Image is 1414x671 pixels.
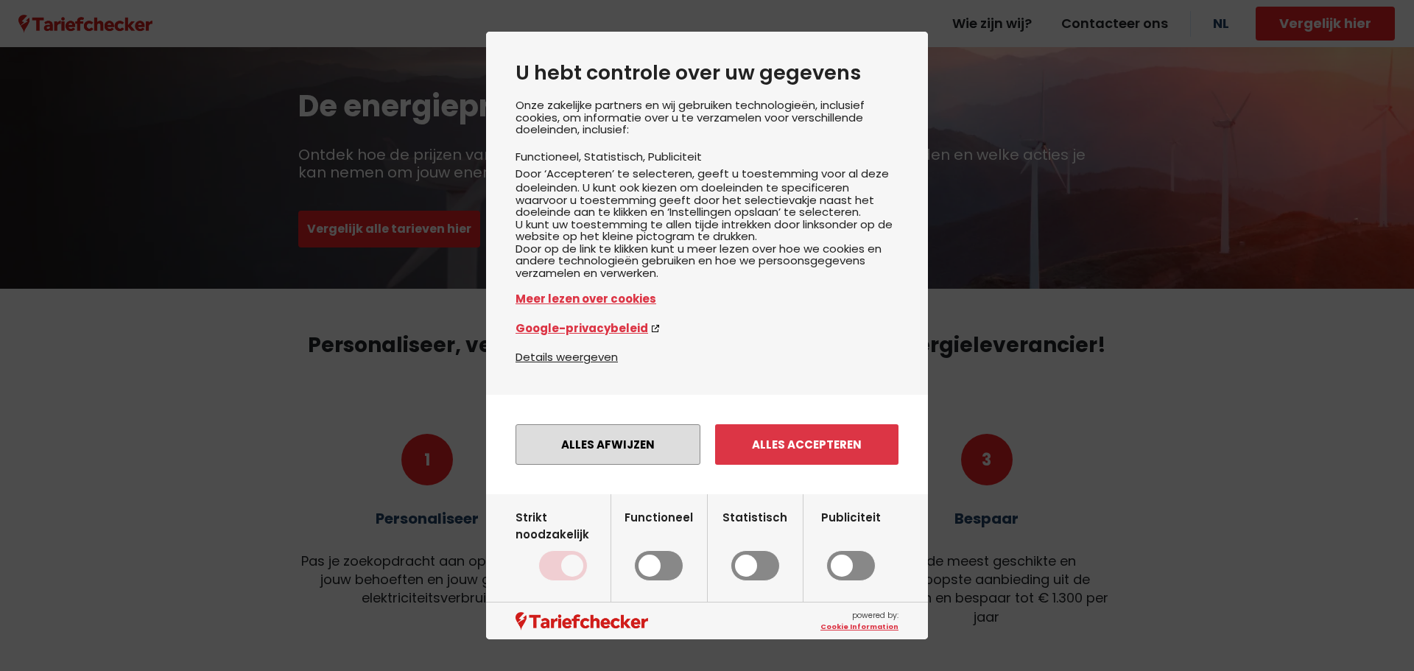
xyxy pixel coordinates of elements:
button: Alles afwijzen [516,424,700,465]
a: Cookie Information [820,622,898,632]
div: Onze zakelijke partners en wij gebruiken technologieën, inclusief cookies, om informatie over u t... [516,99,898,348]
span: powered by: [820,610,898,632]
label: Statistisch [722,509,787,581]
div: menu [486,395,928,494]
a: Google-privacybeleid [516,320,898,337]
h2: U hebt controle over uw gegevens [516,61,898,85]
label: Publiciteit [821,509,881,581]
img: logo [516,612,648,630]
li: Publiciteit [648,149,702,164]
label: Functioneel [625,509,693,581]
a: Meer lezen over cookies [516,290,898,307]
li: Statistisch [584,149,648,164]
label: Strikt noodzakelijk [516,509,611,581]
li: Functioneel [516,149,584,164]
button: Details weergeven [516,348,618,365]
button: Alles accepteren [715,424,898,465]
